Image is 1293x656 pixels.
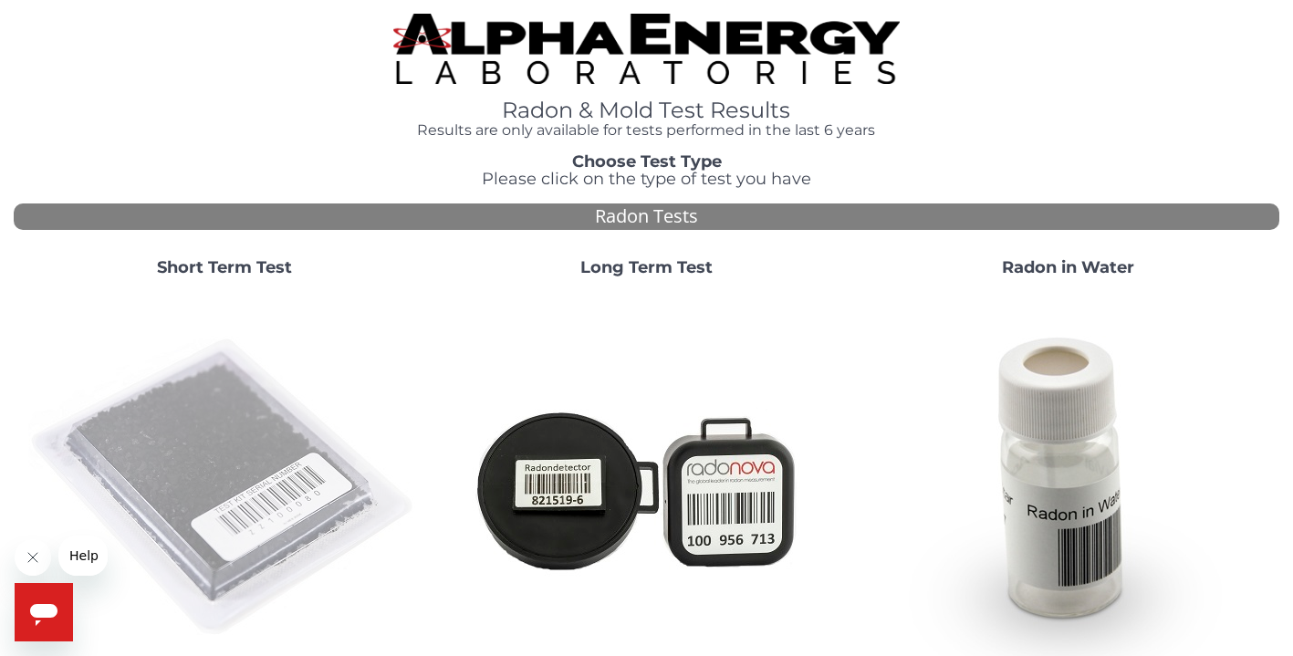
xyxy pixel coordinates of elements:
[157,257,292,277] strong: Short Term Test
[393,122,900,139] h4: Results are only available for tests performed in the last 6 years
[393,14,900,84] img: TightCrop.jpg
[58,536,108,576] iframe: Message from company
[482,169,811,189] span: Please click on the type of test you have
[572,151,722,172] strong: Choose Test Type
[580,257,713,277] strong: Long Term Test
[14,203,1279,230] div: Radon Tests
[393,99,900,122] h1: Radon & Mold Test Results
[15,583,73,641] iframe: Button to launch messaging window
[15,539,51,576] iframe: Close message
[1002,257,1134,277] strong: Radon in Water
